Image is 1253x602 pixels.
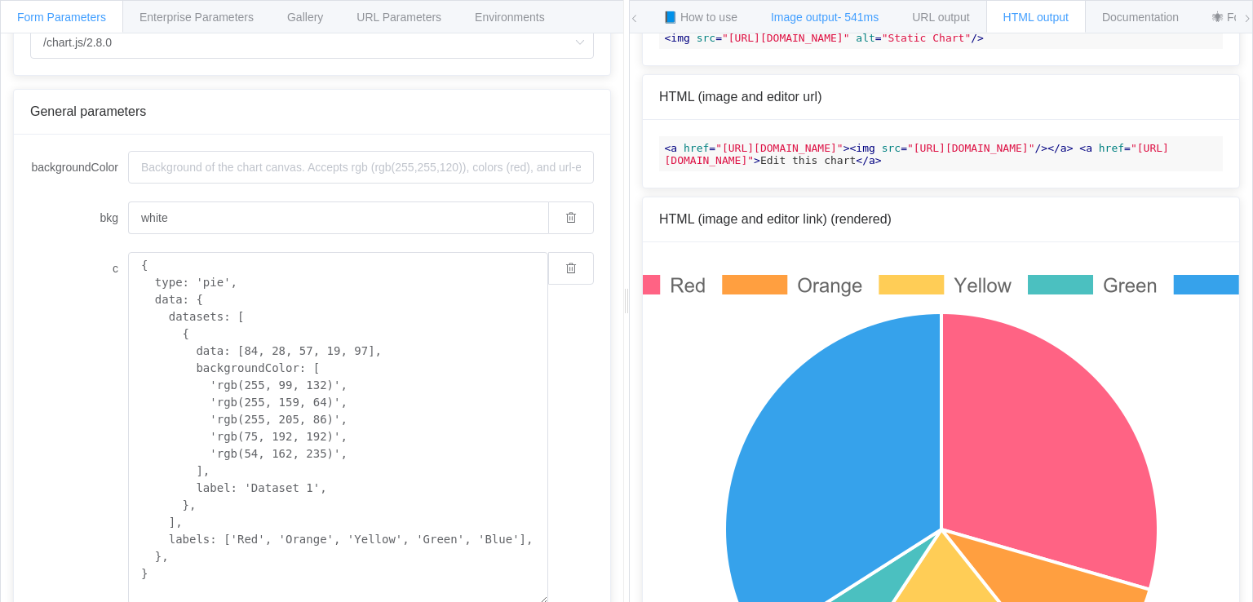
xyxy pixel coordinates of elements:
input: Select [30,26,594,59]
span: 📘 How to use [663,11,737,24]
span: Environments [475,11,545,24]
span: a [671,142,677,154]
span: "[URL][DOMAIN_NAME]" [665,142,1169,166]
span: HTML output [1003,11,1069,24]
span: HTML (image and editor link) (rendered) [659,212,892,226]
span: HTML (image and editor url) [659,90,821,104]
span: URL Parameters [356,11,441,24]
code: Edit this chart [659,136,1223,171]
span: href [684,142,709,154]
span: General parameters [30,104,146,118]
span: Image output [771,11,879,24]
span: img [671,32,689,44]
span: src [882,142,901,154]
span: href [1099,142,1124,154]
span: Documentation [1102,11,1179,24]
span: "[URL][DOMAIN_NAME]" [715,142,843,154]
input: Background of the chart canvas. Accepts rgb (rgb(255,255,120)), colors (red), and url-encoded hex... [128,151,594,184]
span: < = /> [850,142,1048,154]
span: a [1086,142,1092,154]
label: backgroundColor [30,151,128,184]
span: - 541ms [838,11,879,24]
span: "[URL][DOMAIN_NAME]" [907,142,1035,154]
span: img [856,142,874,154]
span: </ > [856,154,881,166]
label: bkg [30,201,128,234]
span: < = = /> [665,32,984,44]
span: < = > [665,142,850,154]
span: "Static Chart" [882,32,972,44]
span: < = > [665,142,1169,166]
span: src [697,32,715,44]
span: a [869,154,875,166]
span: Gallery [287,11,323,24]
label: c [30,252,128,285]
span: Enterprise Parameters [139,11,254,24]
input: Background of the chart canvas. Accepts rgb (rgb(255,255,120)), colors (red), and url-encoded hex... [128,201,548,234]
span: alt [856,32,874,44]
span: </ > [1047,142,1073,154]
span: URL output [912,11,969,24]
span: Form Parameters [17,11,106,24]
span: "[URL][DOMAIN_NAME]" [722,32,850,44]
span: a [1060,142,1067,154]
